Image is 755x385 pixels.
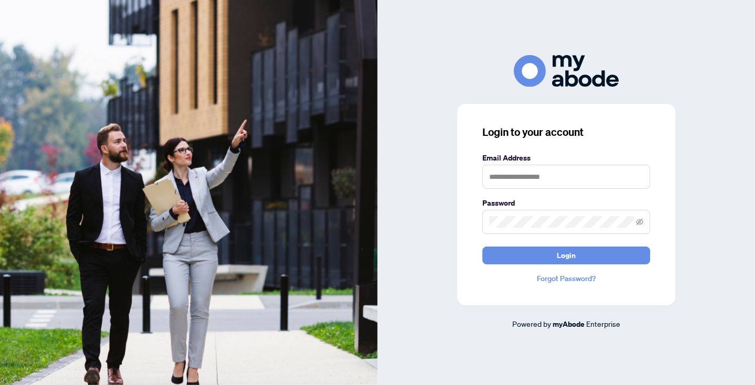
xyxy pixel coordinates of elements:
a: myAbode [553,318,585,330]
span: Enterprise [586,319,620,328]
a: Forgot Password? [482,273,650,284]
h3: Login to your account [482,125,650,140]
label: Email Address [482,152,650,164]
button: Login [482,247,650,264]
span: Login [557,247,576,264]
span: Powered by [512,319,551,328]
label: Password [482,197,650,209]
span: eye-invisible [636,218,643,226]
img: ma-logo [514,55,619,87]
